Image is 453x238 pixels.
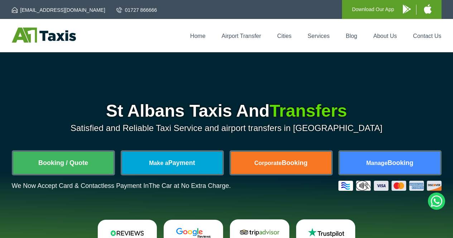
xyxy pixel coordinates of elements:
[149,182,231,189] span: The Car at No Extra Charge.
[374,33,397,39] a: About Us
[277,33,291,39] a: Cities
[122,152,222,174] a: Make aPayment
[12,28,76,43] img: A1 Taxis St Albans LTD
[149,160,168,166] span: Make a
[338,181,442,191] img: Credit And Debit Cards
[190,33,206,39] a: Home
[12,6,105,14] a: [EMAIL_ADDRESS][DOMAIN_NAME]
[352,5,394,14] p: Download Our App
[12,123,442,133] p: Satisfied and Reliable Taxi Service and airport transfers in [GEOGRAPHIC_DATA]
[238,227,281,238] img: Tripadvisor
[254,160,281,166] span: Corporate
[231,152,331,174] a: CorporateBooking
[308,33,329,39] a: Services
[12,182,231,190] p: We Now Accept Card & Contactless Payment In
[270,101,347,120] span: Transfers
[366,160,388,166] span: Manage
[346,33,357,39] a: Blog
[340,152,440,174] a: ManageBooking
[222,33,261,39] a: Airport Transfer
[12,102,442,120] h1: St Albans Taxis And
[13,152,114,174] a: Booking / Quote
[403,5,411,14] img: A1 Taxis Android App
[116,6,157,14] a: 01727 866666
[413,33,441,39] a: Contact Us
[424,4,432,14] img: A1 Taxis iPhone App
[304,227,347,238] img: Trustpilot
